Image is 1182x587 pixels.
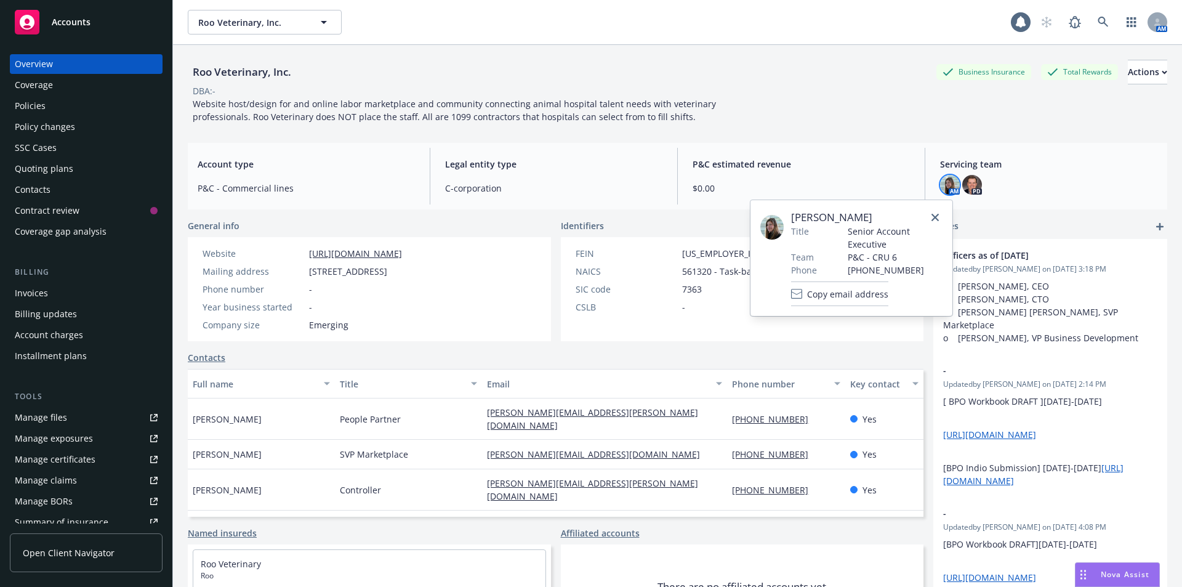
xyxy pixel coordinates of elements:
[10,512,163,532] a: Summary of insurance
[15,429,93,448] div: Manage exposures
[576,283,677,296] div: SIC code
[862,413,877,426] span: Yes
[693,182,910,195] span: $0.00
[487,407,698,431] a: [PERSON_NAME][EMAIL_ADDRESS][PERSON_NAME][DOMAIN_NAME]
[15,512,108,532] div: Summary of insurance
[732,413,818,425] a: [PHONE_NUMBER]
[928,210,943,225] a: close
[203,265,304,278] div: Mailing address
[203,318,304,331] div: Company size
[933,354,1167,497] div: -Updatedby [PERSON_NAME] on [DATE] 2:14 PM[ BPO Workbook DRAFT ][DATE]-[DATE] [URL][DOMAIN_NAME] ...
[845,369,923,399] button: Key contact
[933,239,1167,354] div: Officers as of [DATE]Updatedby [PERSON_NAME] on [DATE] 3:18 PMo [PERSON_NAME], CEO o [PERSON_NAME...
[340,448,408,461] span: SVP Marketplace
[201,558,261,570] a: Roo Veterinary
[193,413,262,426] span: [PERSON_NAME]
[943,538,1157,551] p: [BPO Workbook DRAFT][DATE]-[DATE]
[193,484,262,496] span: [PERSON_NAME]
[10,283,163,303] a: Invoices
[760,215,784,240] img: employee photo
[943,395,1157,408] p: [ BPO Workbook DRAFT ][DATE]-[DATE]
[487,477,698,502] a: [PERSON_NAME][EMAIL_ADDRESS][PERSON_NAME][DOMAIN_NAME]
[791,264,817,277] span: Phone
[188,527,257,540] a: Named insureds
[198,182,415,195] span: P&C - Commercial lines
[943,572,1036,583] a: [URL][DOMAIN_NAME]
[1075,563,1091,586] div: Drag to move
[15,180,50,200] div: Contacts
[15,283,48,303] div: Invoices
[482,369,727,399] button: Email
[188,219,239,232] span: General info
[943,280,1157,344] p: o [PERSON_NAME], CEO o [PERSON_NAME], CTO o [PERSON_NAME] [PERSON_NAME], SVP Marketplace o [PERSO...
[15,75,53,95] div: Coverage
[848,225,943,251] span: Senior Account Executive
[943,522,1157,533] span: Updated by [PERSON_NAME] on [DATE] 4:08 PM
[309,248,402,259] a: [URL][DOMAIN_NAME]
[309,301,312,314] span: -
[962,175,982,195] img: photo
[732,378,826,391] div: Phone number
[10,429,163,448] span: Manage exposures
[193,84,215,97] div: DBA: -
[862,484,877,496] span: Yes
[943,429,1036,440] a: [URL][DOMAIN_NAME]
[193,378,316,391] div: Full name
[23,546,115,559] span: Open Client Navigator
[561,219,604,232] span: Identifiers
[943,364,1125,377] span: -
[201,570,538,581] span: Roo
[936,64,1031,79] div: Business Insurance
[1128,60,1167,84] button: Actions
[943,249,1125,262] span: Officers as of [DATE]
[15,96,46,116] div: Policies
[576,247,677,260] div: FEIN
[10,492,163,511] a: Manage BORs
[340,484,381,496] span: Controller
[576,265,677,278] div: NAICS
[10,180,163,200] a: Contacts
[791,251,814,264] span: Team
[1063,10,1087,34] a: Report a Bug
[1101,569,1149,580] span: Nova Assist
[10,450,163,469] a: Manage certificates
[1091,10,1116,34] a: Search
[1034,10,1059,34] a: Start snowing
[15,471,77,490] div: Manage claims
[10,75,163,95] a: Coverage
[198,16,305,29] span: Roo Veterinary, Inc.
[1119,10,1144,34] a: Switch app
[309,318,348,331] span: Emerging
[335,369,482,399] button: Title
[10,325,163,345] a: Account charges
[10,222,163,241] a: Coverage gap analysis
[15,450,95,469] div: Manage certificates
[309,283,312,296] span: -
[850,378,905,391] div: Key contact
[682,247,858,260] span: [US_EMPLOYER_IDENTIFICATION_NUMBER]
[188,369,335,399] button: Full name
[15,159,73,179] div: Quoting plans
[188,10,342,34] button: Roo Veterinary, Inc.
[732,448,818,460] a: [PHONE_NUMBER]
[682,301,685,314] span: -
[862,448,877,461] span: Yes
[682,283,702,296] span: 7363
[15,222,107,241] div: Coverage gap analysis
[10,304,163,324] a: Billing updates
[727,369,845,399] button: Phone number
[943,461,1157,487] p: [BPO Indio Submission] [DATE]-[DATE]
[340,413,401,426] span: People Partner
[188,351,225,364] a: Contacts
[1152,219,1167,234] a: add
[10,159,163,179] a: Quoting plans
[15,117,75,137] div: Policy changes
[15,201,79,221] div: Contract review
[1075,562,1160,587] button: Nova Assist
[487,378,709,391] div: Email
[15,492,73,511] div: Manage BORs
[10,391,163,403] div: Tools
[15,325,83,345] div: Account charges
[188,64,296,80] div: Roo Veterinary, Inc.
[943,264,1157,275] span: Updated by [PERSON_NAME] on [DATE] 3:18 PM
